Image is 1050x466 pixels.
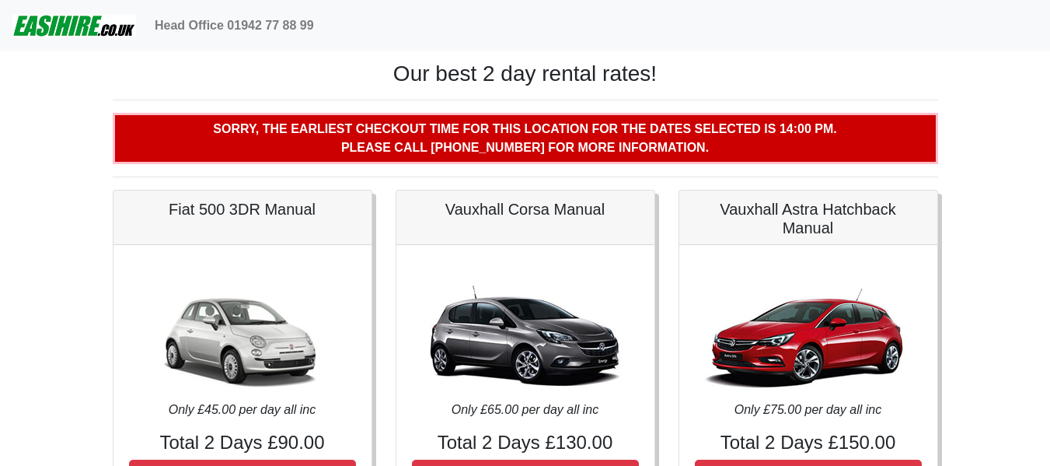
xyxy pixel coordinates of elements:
h5: Fiat 500 3DR Manual [129,200,356,219]
img: Vauxhall Corsa Manual [417,261,634,401]
h4: Total 2 Days £90.00 [129,432,356,454]
img: Fiat 500 3DR Manual [134,261,351,401]
img: easihire_logo_small.png [12,10,136,41]
h4: Total 2 Days £150.00 [695,432,922,454]
b: Head Office 01942 77 88 99 [155,19,314,32]
i: Only £45.00 per day all inc [169,403,316,416]
i: Only £65.00 per day all inc [452,403,598,416]
a: Head Office 01942 77 88 99 [148,10,320,41]
h5: Vauxhall Astra Hatchback Manual [695,200,922,237]
b: Sorry, the earliest checkout time for this location for the dates selected is 14:00 pm. Please ca... [213,122,836,154]
i: Only £75.00 per day all inc [734,403,881,416]
h5: Vauxhall Corsa Manual [412,200,639,219]
h4: Total 2 Days £130.00 [412,432,639,454]
h1: Our best 2 day rental rates! [113,61,938,87]
img: Vauxhall Astra Hatchback Manual [699,261,917,401]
